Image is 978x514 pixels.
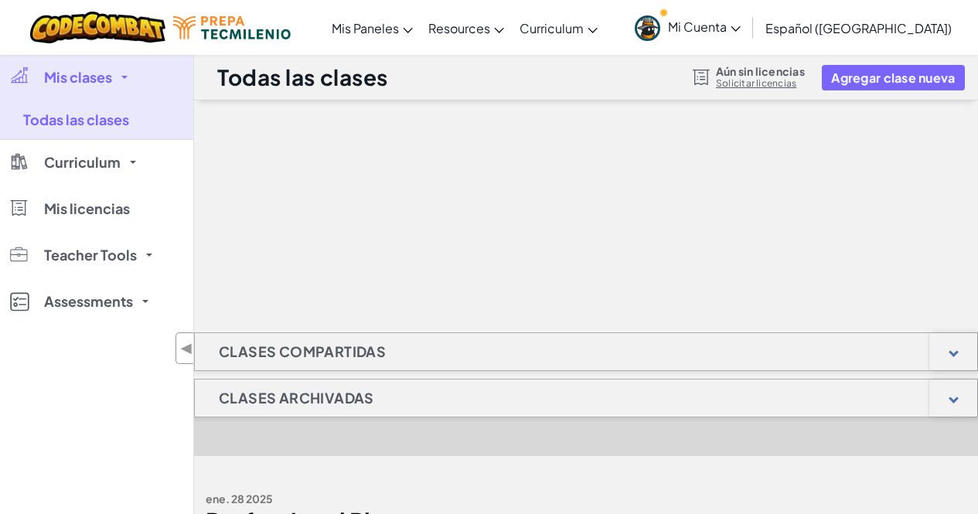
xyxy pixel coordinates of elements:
a: Curriculum [512,7,605,49]
a: Resources [421,7,512,49]
span: Assessments [44,294,133,308]
span: Teacher Tools [44,248,137,262]
span: Español ([GEOGRAPHIC_DATA]) [765,20,952,36]
span: Mis Paneles [332,20,399,36]
span: Aún sin licencias [716,65,805,77]
button: Agregar clase nueva [822,65,964,90]
a: Mi Cuenta [627,3,748,52]
div: ene. 28 2025 [206,488,635,510]
span: Curriculum [520,20,584,36]
h1: Clases compartidas [195,332,410,371]
a: Español ([GEOGRAPHIC_DATA]) [758,7,959,49]
h1: Clases Archivadas [195,379,398,417]
span: Resources [428,20,490,36]
span: Mis clases [44,70,112,84]
a: Mis Paneles [324,7,421,49]
img: CodeCombat logo [30,12,165,43]
span: ◀ [180,337,193,359]
a: Solicitar licencias [716,77,805,90]
span: Mi Cuenta [668,19,741,35]
img: avatar [635,15,660,41]
img: Tecmilenio logo [173,16,291,39]
span: Curriculum [44,155,121,169]
span: Mis licencias [44,202,130,216]
h1: Todas las clases [217,63,388,92]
